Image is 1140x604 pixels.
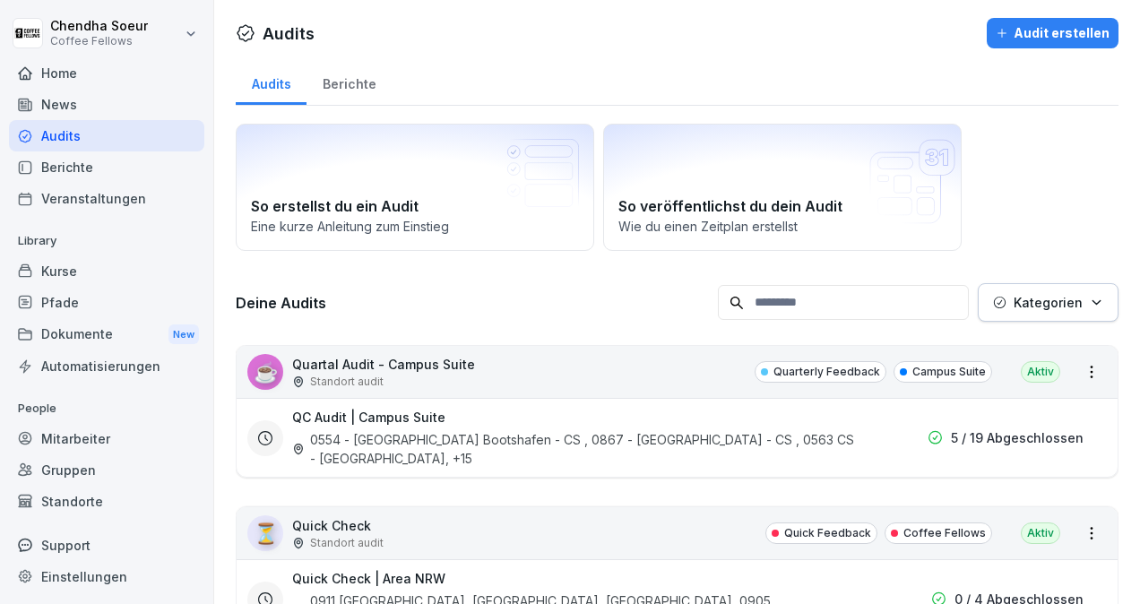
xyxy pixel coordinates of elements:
[773,364,880,380] p: Quarterly Feedback
[307,59,392,105] a: Berichte
[987,18,1118,48] button: Audit erstellen
[247,354,283,390] div: ☕
[236,59,307,105] a: Audits
[9,255,204,287] a: Kurse
[50,35,148,47] p: Coffee Fellows
[1014,293,1083,312] p: Kategorien
[9,561,204,592] a: Einstellungen
[978,283,1118,322] button: Kategorien
[9,350,204,382] a: Automatisierungen
[9,57,204,89] a: Home
[996,23,1110,43] div: Audit erstellen
[903,525,986,541] p: Coffee Fellows
[263,22,315,46] h1: Audits
[912,364,986,380] p: Campus Suite
[310,535,384,551] p: Standort audit
[292,569,445,588] h3: Quick Check | Area NRW
[9,120,204,151] a: Audits
[9,287,204,318] a: Pfade
[1021,361,1060,383] div: Aktiv
[292,408,445,427] h3: QC Audit | Campus Suite
[236,293,709,313] h3: Deine Audits
[9,530,204,561] div: Support
[9,151,204,183] a: Berichte
[784,525,871,541] p: Quick Feedback
[603,124,962,251] a: So veröffentlichst du dein AuditWie du einen Zeitplan erstellst
[9,183,204,214] a: Veranstaltungen
[168,324,199,345] div: New
[9,423,204,454] a: Mitarbeiter
[1021,522,1060,544] div: Aktiv
[251,217,579,236] p: Eine kurze Anleitung zum Einstieg
[9,394,204,423] p: People
[9,318,204,351] div: Dokumente
[247,515,283,551] div: ⏳
[951,428,1084,447] p: 5 / 19 Abgeschlossen
[50,19,148,34] p: Chendha Soeur
[236,124,594,251] a: So erstellst du ein AuditEine kurze Anleitung zum Einstieg
[310,374,384,390] p: Standort audit
[9,227,204,255] p: Library
[292,430,859,468] div: 0554 - [GEOGRAPHIC_DATA] Bootshafen - CS , 0867 - [GEOGRAPHIC_DATA] - CS , 0563 CS - [GEOGRAPHIC_...
[618,195,946,217] h2: So veröffentlichst du dein Audit
[9,486,204,517] a: Standorte
[9,318,204,351] a: DokumenteNew
[292,516,384,535] p: Quick Check
[292,355,475,374] p: Quartal Audit - Campus Suite
[618,217,946,236] p: Wie du einen Zeitplan erstellst
[9,89,204,120] a: News
[251,195,579,217] h2: So erstellst du ein Audit
[9,454,204,486] a: Gruppen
